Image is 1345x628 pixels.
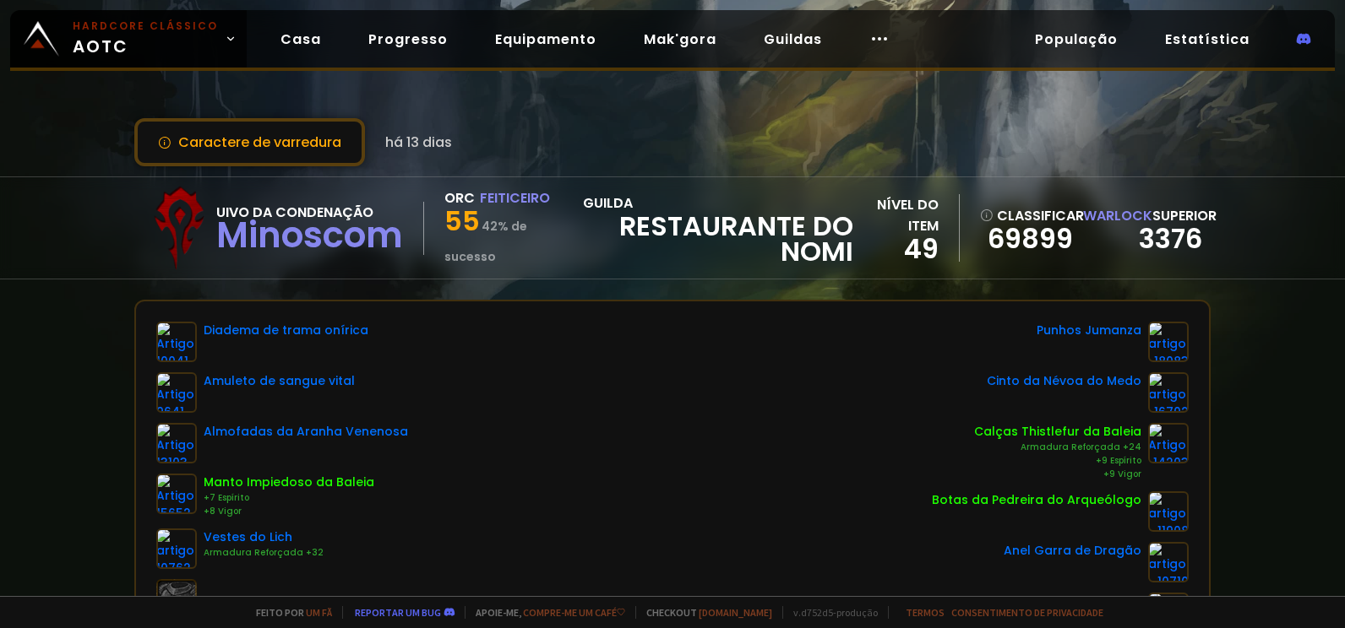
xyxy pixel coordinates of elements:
img: artigo-16702 [1148,372,1189,413]
font: Caractere de varredura [178,132,341,153]
img: artigo-11908 [1148,491,1189,532]
a: Hardcore ClássicoAOTC [10,10,247,68]
div: Cinto da Névoa do Medo [987,372,1141,390]
a: Reportar um bug [355,606,441,619]
div: Almofadas da Aranha Venenosa [204,423,408,441]
img: artigo-18083 [1148,322,1189,362]
font: Checkout [646,606,772,619]
a: Casa [267,22,335,57]
div: Vestes do Lich [204,528,324,546]
a: 69899 [980,226,1073,252]
div: Anel Garra de Dragão [1004,542,1141,560]
img: artigo-10762 [156,528,197,569]
img: Artigo-13103 [156,423,197,463]
a: um fã [306,606,332,619]
a: Guildas [750,22,836,57]
a: Termos [906,606,945,619]
a: Mak'gora [630,22,730,57]
div: Armadura Reforçada +32 [204,546,324,560]
div: Manto Impiedoso da Baleia [204,474,374,491]
div: Amuleto de sangue vital [204,372,355,390]
small: 42% de sucesso [444,218,527,265]
div: +7 Espírito [204,491,374,505]
font: AOTC [73,34,218,59]
span: Warlock [1083,206,1152,225]
div: Botas da Pedreira do Arqueólogo [932,491,1141,509]
img: artigo-10710 [1148,542,1189,582]
div: 49 [853,236,939,262]
span: Apoie-me, [465,606,625,619]
div: Armadura Reforçada +24 [974,441,1141,454]
font: Uivo da Condenação [216,202,373,223]
div: +8 Vigor [204,505,374,518]
div: Orc [444,187,475,208]
img: Artigo-10041 [156,322,197,362]
a: [DOMAIN_NAME] [699,606,772,619]
div: +9 Vigor [974,468,1141,481]
div: Minoscom [216,223,403,248]
div: Calças Thistlefur da Baleia [974,423,1141,441]
font: guilda [583,192,854,214]
div: Nível do item [853,194,939,236]
div: +9 Espírito [974,454,1141,468]
img: Artigo-15652 [156,474,197,514]
font: classificar [997,205,1084,226]
span: há 13 dias [385,132,452,153]
div: superior [1083,205,1202,226]
img: Artigo-9641 [156,372,197,413]
button: Caractere de varredura [134,118,365,166]
div: Punhos Jumanza [1037,322,1141,339]
a: Progresso [355,22,461,57]
small: Hardcore Clássico [73,19,218,34]
a: Estatística [1152,22,1263,57]
a: Equipamento [482,22,610,57]
div: Diadema de trama onírica [204,322,368,339]
div: Selo de Sylvana [1044,593,1141,610]
font: v.d752d5-produção [793,606,878,619]
a: 3376 [1139,219,1202,257]
font: Feito por [256,606,332,619]
span: 55 [444,202,480,240]
a: Consentimento de Privacidade [951,606,1103,619]
img: Artigo-14203 [1148,423,1189,463]
a: População [1021,22,1131,57]
span: Restaurante do Nomi [583,214,854,264]
div: Feiticeiro [480,187,550,208]
a: compre-me um café [523,606,625,619]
